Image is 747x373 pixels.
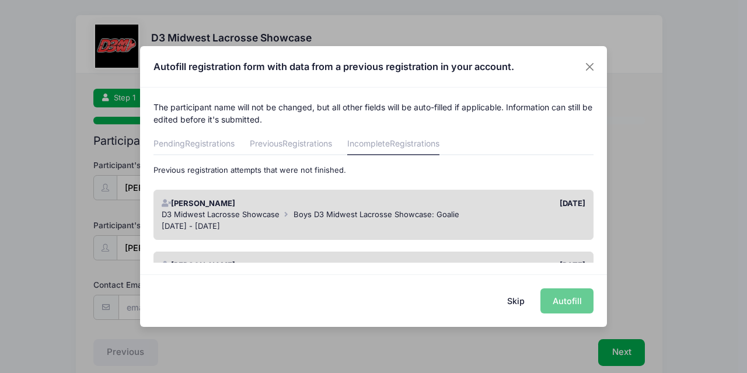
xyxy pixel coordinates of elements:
[282,138,332,148] span: Registrations
[156,198,373,210] div: [PERSON_NAME]
[373,198,591,210] div: [DATE]
[156,260,373,271] div: [PERSON_NAME]
[580,56,601,77] button: Close
[390,138,439,148] span: Registrations
[162,221,586,232] div: [DATE] - [DATE]
[347,134,439,155] a: Incomplete
[250,134,332,155] a: Previous
[153,101,594,126] p: The participant name will not be changed, but all other fields will be auto-filled if applicable....
[185,138,235,148] span: Registrations
[153,60,514,74] h4: Autofill registration form with data from a previous registration in your account.
[373,260,591,271] div: [DATE]
[153,165,594,176] p: Previous registration attempts that were not finished.
[153,134,235,155] a: Pending
[294,210,459,219] span: Boys D3 Midwest Lacrosse Showcase: Goalie
[495,288,537,313] button: Skip
[162,210,280,219] span: D3 Midwest Lacrosse Showcase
